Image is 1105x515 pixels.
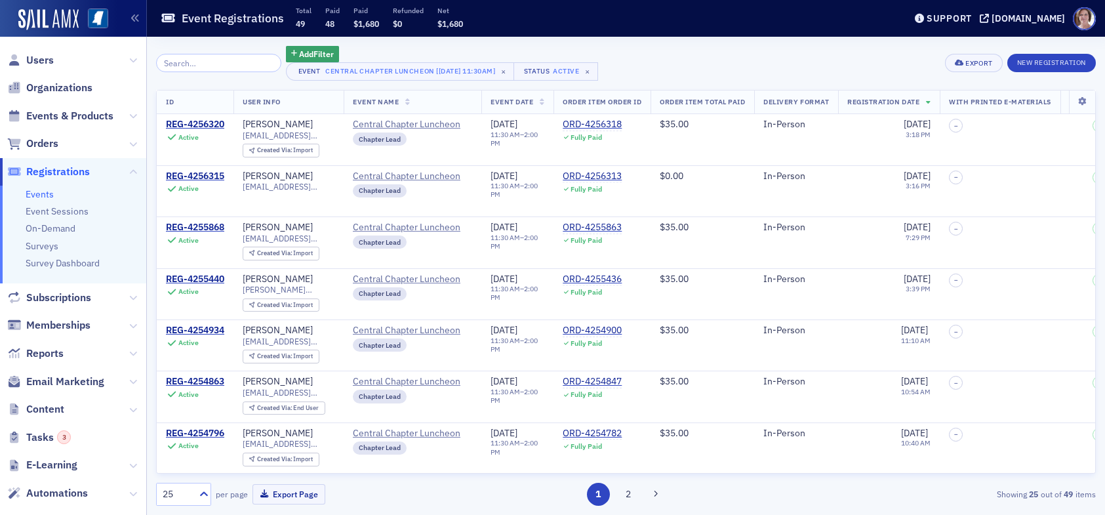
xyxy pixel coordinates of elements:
[954,225,958,233] span: –
[901,324,928,336] span: [DATE]
[166,222,224,234] a: REG-4255868
[178,442,199,450] div: Active
[243,131,334,140] span: [EMAIL_ADDRESS][DOMAIN_NAME][US_STATE]
[166,428,224,440] a: REG-4254796
[901,427,928,439] span: [DATE]
[325,64,496,77] div: Central Chapter Luncheon [[DATE] 11:30am]
[243,439,334,449] span: [EMAIL_ADDRESS][DOMAIN_NAME]
[571,133,602,142] div: Fully Paid
[166,376,224,388] div: REG-4254863
[353,236,407,249] div: Chapter Lead
[1007,54,1096,72] button: New Registration
[491,337,544,354] div: –
[616,483,639,506] button: 2
[1027,488,1041,500] strong: 25
[257,455,294,463] span: Created Via :
[901,438,931,447] time: 10:40 AM
[901,336,931,345] time: 11:10 AM
[954,173,958,181] span: –
[491,285,544,302] div: –
[906,233,931,242] time: 7:29 PM
[178,133,199,142] div: Active
[660,427,689,439] span: $35.00
[563,222,622,234] a: ORD-4255863
[26,109,113,123] span: Events & Products
[26,346,64,361] span: Reports
[353,325,472,337] a: Central Chapter Luncheon
[7,346,64,361] a: Reports
[491,170,517,182] span: [DATE]
[491,181,538,199] time: 2:00 PM
[353,97,399,106] span: Event Name
[491,182,544,199] div: –
[904,221,931,233] span: [DATE]
[491,234,544,251] div: –
[243,182,334,192] span: [EMAIL_ADDRESS][DOMAIN_NAME]
[954,328,958,336] span: –
[660,118,689,130] span: $35.00
[243,274,313,285] a: [PERSON_NAME]
[166,119,224,131] a: REG-4256320
[252,484,325,505] button: Export Page
[178,184,199,193] div: Active
[57,430,71,444] div: 3
[243,299,319,312] div: Created Via: Import
[353,222,472,234] a: Central Chapter Luncheon
[243,234,334,243] span: [EMAIL_ADDRESS][DOMAIN_NAME]
[563,171,622,182] a: ORD-4256313
[7,136,58,151] a: Orders
[491,97,533,106] span: Event Date
[7,81,92,95] a: Organizations
[243,222,313,234] a: [PERSON_NAME]
[1073,7,1096,30] span: Profile
[243,376,313,388] div: [PERSON_NAME]
[18,9,79,30] a: SailAMX
[243,171,313,182] a: [PERSON_NAME]
[166,325,224,337] a: REG-4254934
[904,273,931,285] span: [DATE]
[243,325,313,337] a: [PERSON_NAME]
[563,376,622,388] a: ORD-4254847
[563,325,622,337] a: ORD-4254900
[437,6,463,15] p: Net
[296,67,323,75] div: Event
[26,257,100,269] a: Survey Dashboard
[353,376,472,388] a: Central Chapter Luncheon
[7,486,88,501] a: Automations
[906,284,931,293] time: 3:39 PM
[353,428,472,440] a: Central Chapter Luncheon
[553,67,579,75] div: Active
[491,130,538,148] time: 2:00 PM
[904,170,931,182] span: [DATE]
[26,81,92,95] span: Organizations
[571,442,602,451] div: Fully Paid
[243,285,334,295] span: [PERSON_NAME][EMAIL_ADDRESS][DOMAIN_NAME]
[257,403,294,412] span: Created Via :
[88,9,108,29] img: SailAMX
[243,428,313,440] div: [PERSON_NAME]
[257,249,294,257] span: Created Via :
[563,428,622,440] a: ORD-4254782
[353,287,407,300] div: Chapter Lead
[491,221,517,233] span: [DATE]
[491,375,517,387] span: [DATE]
[26,188,54,200] a: Events
[353,119,472,131] a: Central Chapter Luncheon
[166,274,224,285] a: REG-4255440
[26,222,75,234] a: On-Demand
[182,10,284,26] h1: Event Registrations
[763,325,829,337] div: In-Person
[660,324,689,336] span: $35.00
[491,284,520,293] time: 11:30 AM
[243,97,281,106] span: User Info
[491,118,517,130] span: [DATE]
[26,430,71,445] span: Tasks
[79,9,108,31] a: View Homepage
